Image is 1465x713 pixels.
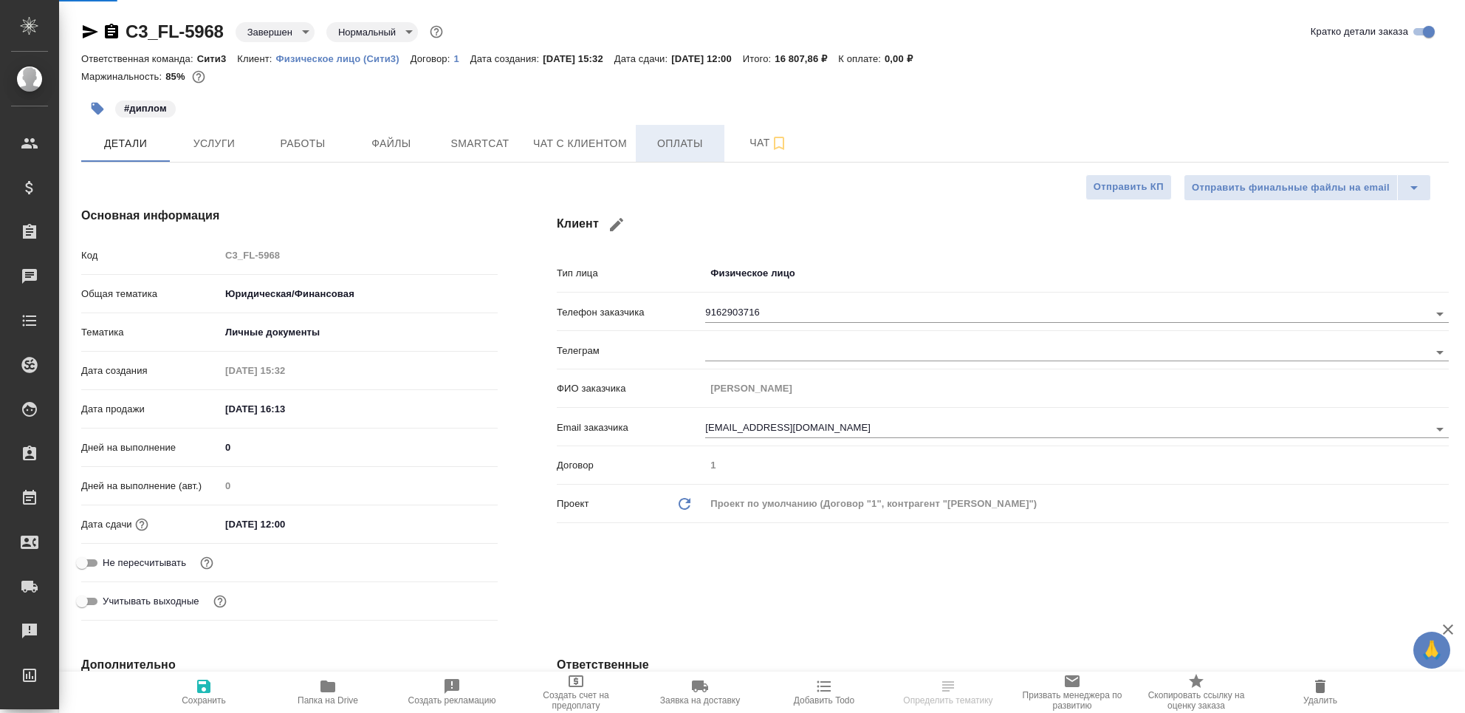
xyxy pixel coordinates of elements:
span: Добавить Todo [794,695,854,706]
p: Телеграм [557,344,705,358]
input: ✎ Введи что-нибудь [220,437,498,458]
button: Включи, если не хочешь, чтобы указанная дата сдачи изменилась после переставления заказа в 'Подтв... [197,553,216,573]
p: 16 807,86 ₽ [775,53,838,64]
span: Сохранить [182,695,226,706]
p: Общая тематика [81,287,220,301]
div: Завершен [326,22,418,42]
svg: Подписаться [770,134,788,152]
span: Кратко детали заказа [1311,24,1408,39]
p: Проект [557,497,589,511]
div: Физическое лицо [705,261,1449,286]
button: Призвать менеджера по развитию [1010,672,1134,713]
button: Удалить [1258,672,1382,713]
button: Заявка на доставку [638,672,762,713]
span: диплом [114,101,177,114]
div: Завершен [236,22,315,42]
p: Дата создания: [470,53,543,64]
span: Smartcat [445,134,515,153]
span: Оплаты [645,134,716,153]
span: Папка на Drive [298,695,358,706]
p: Дата продажи [81,402,220,417]
p: [DATE] 15:32 [543,53,614,64]
span: Услуги [179,134,250,153]
button: Отправить КП [1085,174,1172,200]
p: Email заказчика [557,420,705,435]
button: Если добавить услуги и заполнить их объемом, то дата рассчитается автоматически [132,515,151,534]
p: 85% [165,71,188,82]
p: Тематика [81,325,220,340]
p: Договор: [411,53,454,64]
span: Создать счет на предоплату [523,690,629,711]
span: Детали [90,134,161,153]
button: Добавить Todo [762,672,886,713]
p: Сити3 [197,53,238,64]
button: Скопировать ссылку на оценку заказа [1134,672,1258,713]
a: Физическое лицо (Сити3) [276,52,411,64]
div: Юридическая/Финансовая [220,282,498,307]
button: Определить тематику [886,672,1010,713]
p: Телефон заказчика [557,305,705,320]
h4: Ответственные [557,656,1449,674]
button: 2473.80 RUB; [189,67,208,86]
p: [DATE] 12:00 [671,53,743,64]
p: Дата сдачи [81,517,132,532]
button: Нормальный [334,26,400,38]
p: Дней на выполнение [81,440,220,455]
p: Клиент: [237,53,275,64]
input: Пустое поле [705,378,1449,399]
p: К оплате: [838,53,885,64]
h4: Клиент [557,207,1449,242]
p: 1 [453,53,470,64]
button: Доп статусы указывают на важность/срочность заказа [427,22,446,41]
input: Пустое поле [705,454,1449,476]
button: Open [1430,342,1450,363]
button: Завершен [243,26,297,38]
button: Создать счет на предоплату [514,672,638,713]
h4: Дополнительно [81,656,498,674]
button: 🙏 [1413,632,1450,669]
span: Скопировать ссылку на оценку заказа [1143,690,1249,711]
button: Папка на Drive [266,672,390,713]
input: Пустое поле [220,245,498,266]
span: Создать рекламацию [408,695,496,706]
a: 1 [453,52,470,64]
button: Отправить финальные файлы на email [1184,174,1398,201]
p: Код [81,248,220,263]
span: Чат [733,134,804,152]
p: Дата создания [81,364,220,378]
input: Пустое поле [220,360,349,381]
p: Физическое лицо (Сити3) [276,53,411,64]
span: Удалить [1303,695,1337,706]
input: Пустое поле [220,475,498,497]
button: Создать рекламацию [390,672,514,713]
span: Учитывать выходные [103,594,199,609]
button: Скопировать ссылку [103,23,120,41]
p: Итого: [743,53,775,64]
h4: Основная информация [81,207,498,225]
span: Работы [267,134,338,153]
p: Ответственная команда: [81,53,197,64]
div: split button [1184,174,1431,201]
span: Чат с клиентом [533,134,627,153]
button: Сохранить [142,672,266,713]
p: Договор [557,458,705,473]
button: Выбери, если сб и вс нужно считать рабочими днями для выполнения заказа. [210,592,230,611]
button: Скопировать ссылку для ЯМессенджера [81,23,99,41]
input: ✎ Введи что-нибудь [220,514,349,535]
div: Личные документы [220,320,498,345]
span: Призвать менеджера по развитию [1019,690,1125,711]
a: C3_FL-5968 [126,21,224,41]
span: 🙏 [1419,635,1444,666]
button: Open [1430,304,1450,324]
p: ФИО заказчика [557,381,705,396]
p: Тип лица [557,266,705,281]
span: Отправить финальные файлы на email [1192,180,1390,197]
div: Проект по умолчанию (Договор "1", контрагент "[PERSON_NAME]") [705,491,1449,516]
input: ✎ Введи что-нибудь [220,398,349,420]
p: #диплом [124,101,167,116]
p: Дата сдачи: [614,53,671,64]
span: Отправить КП [1094,179,1164,196]
p: 0,00 ₽ [885,53,924,64]
button: Open [1430,419,1450,440]
span: Определить тематику [903,695,992,706]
